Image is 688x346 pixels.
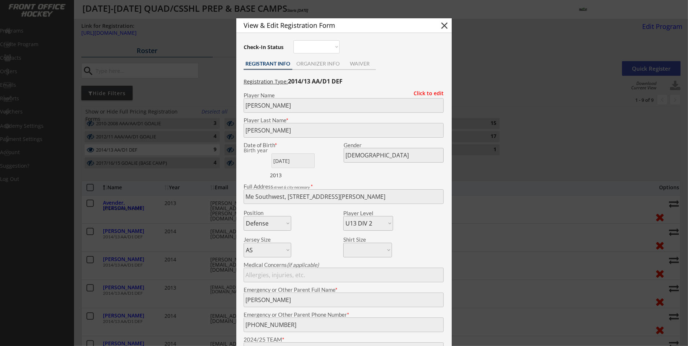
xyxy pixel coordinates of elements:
[270,172,316,179] div: 2013
[244,118,444,123] div: Player Last Name
[244,337,444,342] div: 2024/25 TEAM
[244,184,444,189] div: Full Address
[244,148,289,153] div: Birth year
[244,237,281,242] div: Jersey Size
[244,142,291,148] div: Date of Birth
[244,287,444,293] div: Emergency or Other Parent Full Name
[439,20,450,31] button: close
[244,262,444,268] div: Medical Concerns
[244,45,285,50] div: Check-In Status
[287,261,319,268] em: (if applicable)
[292,61,344,66] div: ORGANIZER INFO
[244,210,281,216] div: Position
[244,312,444,317] div: Emergency or Other Parent Phone Number
[273,185,310,189] em: street & city necessary
[344,142,444,148] div: Gender
[244,61,292,66] div: REGISTRANT INFO
[244,148,289,153] div: We are transitioning the system to collect and store date of birth instead of just birth year to ...
[244,93,444,98] div: Player Name
[244,268,444,282] input: Allergies, injuries, etc.
[343,237,381,242] div: Shirt Size
[244,22,426,29] div: View & Edit Registration Form
[344,61,376,66] div: WAIVER
[288,77,343,85] strong: 2014/13 AA/D1 DEF
[408,91,444,96] div: Click to edit
[244,189,444,204] input: Street, City, Province/State
[343,211,393,216] div: Player Level
[244,78,288,85] u: Registration Type:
